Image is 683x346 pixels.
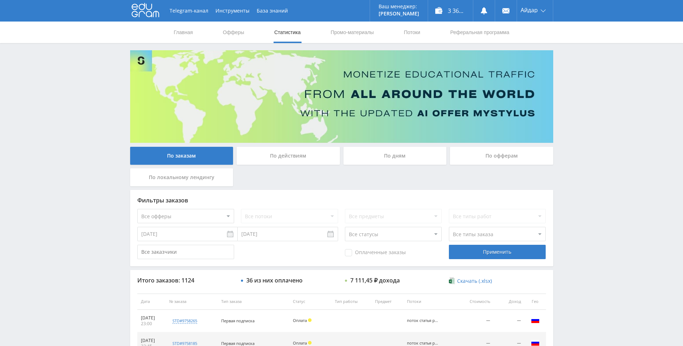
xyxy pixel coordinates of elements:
a: Реферальная программа [450,22,510,43]
img: Banner [130,50,553,143]
p: Ваш менеджер: [379,4,419,9]
input: Все заказчики [137,245,234,259]
div: Применить [449,245,546,259]
div: Фильтры заказов [137,197,546,204]
div: По дням [343,147,447,165]
a: Потоки [403,22,421,43]
span: Айдар [521,7,538,13]
a: Главная [173,22,194,43]
a: Офферы [222,22,245,43]
div: По заказам [130,147,233,165]
div: По локальному лендингу [130,168,233,186]
div: По действиям [237,147,340,165]
div: По офферам [450,147,553,165]
a: Статистика [274,22,302,43]
a: Промо-материалы [330,22,374,43]
span: Оплаченные заказы [345,249,406,256]
p: [PERSON_NAME] [379,11,419,17]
